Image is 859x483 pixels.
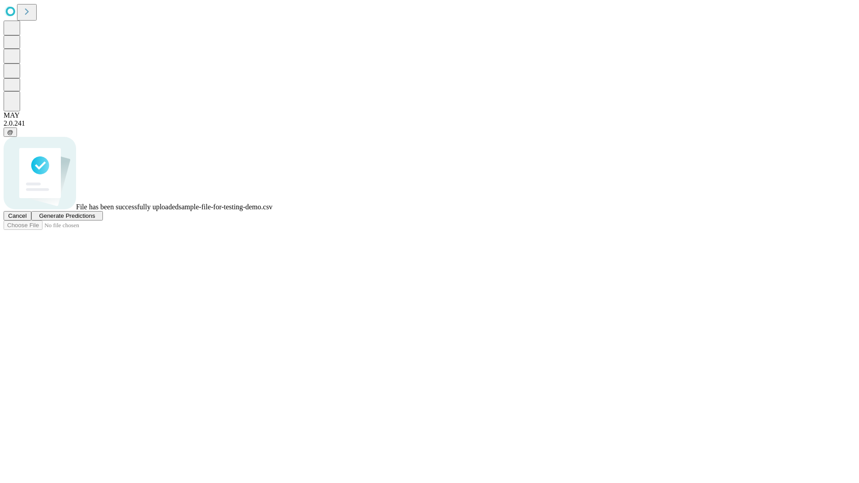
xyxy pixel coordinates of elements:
span: sample-file-for-testing-demo.csv [179,203,272,211]
button: @ [4,127,17,137]
button: Generate Predictions [31,211,103,220]
button: Cancel [4,211,31,220]
div: MAY [4,111,855,119]
span: @ [7,129,13,136]
div: 2.0.241 [4,119,855,127]
span: Generate Predictions [39,212,95,219]
span: File has been successfully uploaded [76,203,179,211]
span: Cancel [8,212,27,219]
